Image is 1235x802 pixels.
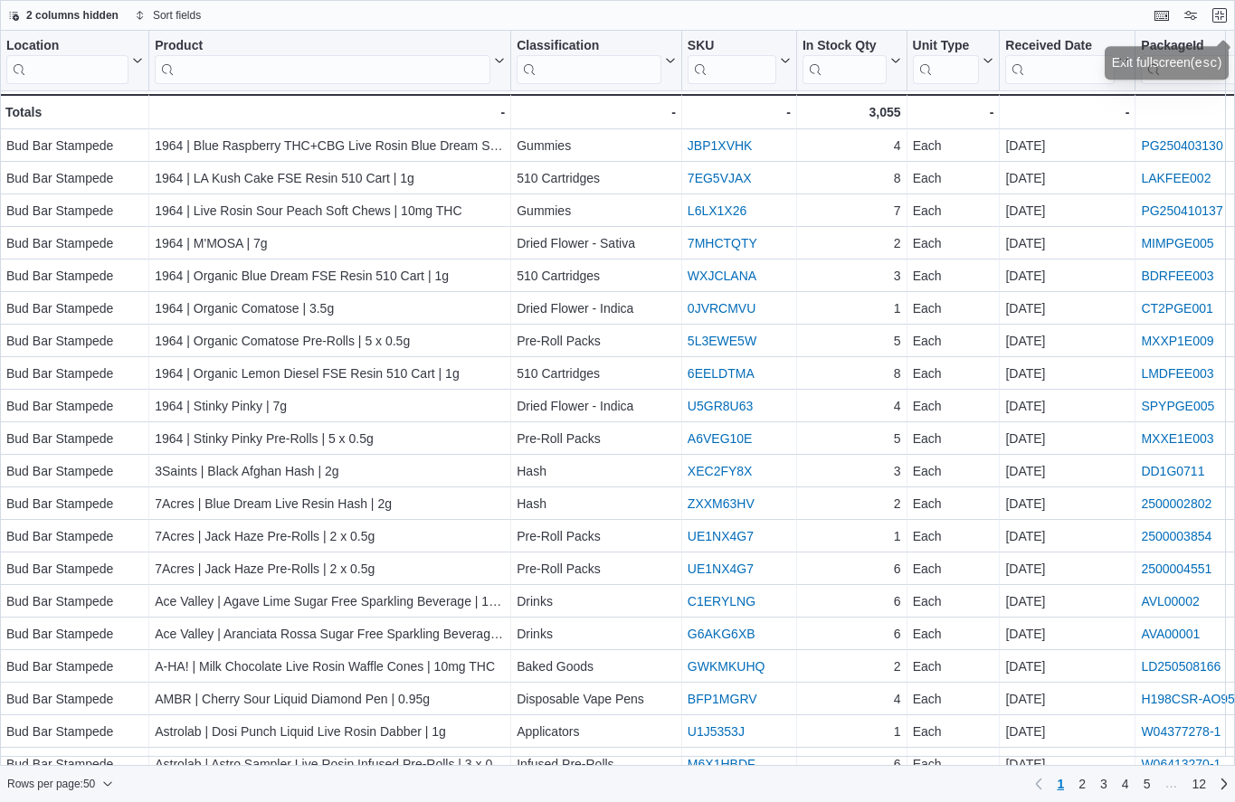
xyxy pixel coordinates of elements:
[1005,460,1129,482] div: [DATE]
[155,460,505,482] div: 3Saints | Black Afghan Hash | 2g
[803,525,901,547] div: 1
[1005,38,1115,84] div: Received Date
[1005,232,1129,254] div: [DATE]
[517,101,676,123] div: -
[913,428,994,449] div: Each
[688,561,754,576] a: UE1NX4G7
[1141,269,1213,283] a: BDRFEE003
[6,395,143,417] div: Bud Bar Stampede
[1005,558,1129,580] div: [DATE]
[517,38,661,84] div: Classification
[688,594,755,609] a: C1ERYLNG
[688,724,745,739] a: U1J5353J
[913,493,994,514] div: Each
[913,590,994,612] div: Each
[6,38,128,55] div: Location
[1005,753,1129,775] div: [DATE]
[803,38,887,55] div: In Stock Qty
[6,297,143,319] div: Bud Bar Stampede
[517,200,676,222] div: Gummies
[913,525,994,547] div: Each
[913,232,994,254] div: Each
[517,525,676,547] div: Pre-Roll Packs
[1005,721,1129,742] div: [DATE]
[1192,775,1206,793] span: 12
[803,656,901,677] div: 2
[6,525,143,547] div: Bud Bar Stampede
[1005,525,1129,547] div: [DATE]
[913,558,994,580] div: Each
[153,8,201,23] span: Sort fields
[1136,769,1158,798] a: Page 5 of 12
[155,721,505,742] div: Astrolab | Dosi Punch Liquid Live Rosin Dabber | 1g
[155,753,505,775] div: Astrolab | Astro Sampler Live Rosin Infused Pre-Rolls | 3 x 0.5g
[155,265,505,287] div: 1964 | Organic Blue Dream FSE Resin 510 Cart | 1g
[803,38,887,84] div: In Stock Qty
[688,496,755,511] a: ZXXM63HV
[1180,5,1202,26] button: Display options
[913,297,994,319] div: Each
[688,203,746,218] a: L6LX1X26
[913,721,994,742] div: Each
[803,460,901,482] div: 3
[803,330,901,352] div: 5
[517,363,676,384] div: 510 Cartridges
[1141,757,1221,771] a: W06413270-1
[688,627,755,641] a: G6AKG6XB
[155,395,505,417] div: 1964 | Stinky Pinky | 7g
[1005,200,1129,222] div: [DATE]
[803,167,901,189] div: 8
[1057,775,1064,793] span: 1
[913,688,994,710] div: Each
[803,688,901,710] div: 4
[913,330,994,352] div: Each
[517,38,661,55] div: Classification
[155,38,490,84] div: Product
[155,135,505,156] div: 1964 | Blue Raspberry THC+CBG Live Rosin Blue Dream Soft Chews | 10mg CBG + 10mg THC
[913,135,994,156] div: Each
[155,428,505,449] div: 1964 | Stinky Pinky Pre-Rolls | 5 x 0.5g
[1141,464,1204,478] a: DD1G0711
[128,5,208,26] button: Sort fields
[1005,38,1115,55] div: Received Date
[517,38,676,84] button: Classification
[688,38,776,55] div: SKU
[688,659,765,674] a: GWKMKUHQ
[517,721,676,742] div: Applicators
[803,297,901,319] div: 1
[155,38,505,84] button: Product
[1100,775,1107,793] span: 3
[1005,330,1129,352] div: [DATE]
[803,590,901,612] div: 6
[1141,594,1199,609] a: AVL00002
[155,167,505,189] div: 1964 | LA Kush Cake FSE Resin 510 Cart | 1g
[155,590,505,612] div: Ace Valley | Agave Lime Sugar Free Sparkling Beverage | 10mg CBD + 5mg THC
[26,8,119,23] span: 2 columns hidden
[6,200,143,222] div: Bud Bar Stampede
[6,38,143,84] button: Location
[517,656,676,677] div: Baked Goods
[1005,297,1129,319] div: [DATE]
[517,428,676,449] div: Pre-Roll Packs
[517,688,676,710] div: Disposable Vape Pens
[803,363,901,384] div: 8
[1141,659,1221,674] a: LD250508166
[688,334,756,348] a: 5L3EWE5W
[1005,493,1129,514] div: [DATE]
[155,493,505,514] div: 7Acres | Blue Dream Live Resin Hash | 2g
[517,460,676,482] div: Hash
[688,101,791,123] div: -
[1050,769,1213,798] ul: Pagination for preceding grid
[1071,769,1093,798] a: Page 2 of 12
[6,38,128,84] div: Location
[803,428,901,449] div: 5
[1141,627,1200,641] a: AVA00001
[517,167,676,189] div: 510 Cartridges
[517,558,676,580] div: Pre-Roll Packs
[913,656,994,677] div: Each
[1141,236,1213,250] a: MIMPGE005
[688,366,755,381] a: 6EELDTMA
[155,525,505,547] div: 7Acres | Jack Haze Pre-Rolls | 2 x 0.5g
[517,330,676,352] div: Pre-Roll Packs
[155,558,505,580] div: 7Acres | Jack Haze Pre-Rolls | 2 x 0.5g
